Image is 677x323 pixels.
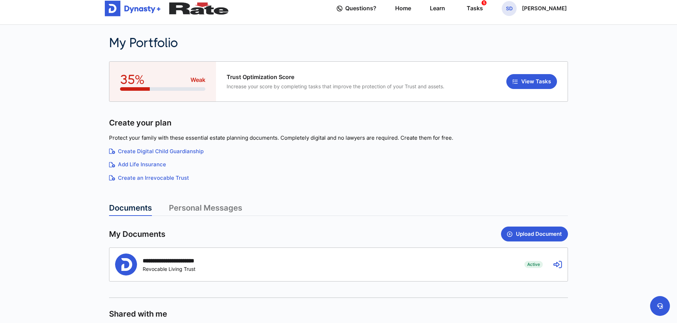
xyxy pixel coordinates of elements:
[169,203,242,216] a: Personal Messages
[345,2,376,15] span: Questions?
[502,1,517,16] span: SD
[524,261,543,268] span: Active
[120,72,144,87] span: 35%
[501,227,568,241] button: Upload Document
[109,35,449,51] h2: My Portfolio
[522,6,567,11] p: [PERSON_NAME]
[109,203,152,216] a: Documents
[169,2,228,15] img: Partner Logo
[227,83,444,89] span: Increase your score by completing tasks that improve the protection of your Trust and assets.
[109,229,165,239] span: My Documents
[109,147,568,156] a: Create Digital Child Guardianship
[502,1,567,16] button: SD[PERSON_NAME]
[506,74,557,89] button: View Tasks
[109,118,171,128] span: Create your plan
[105,1,164,16] img: Get started for free with Dynasty Trust Company
[482,0,487,5] span: 5
[227,74,444,80] span: Trust Optimization Score
[467,2,483,15] div: Tasks
[115,254,137,275] img: Person
[109,174,568,182] a: Create an Irrevocable Trust
[190,76,205,84] span: Weak
[109,309,167,319] span: Shared with me
[143,266,205,272] div: Revocable Living Trust
[109,134,568,142] p: Protect your family with these essential estate planning documents. Completely digital and no law...
[105,1,228,16] a: Get started for free with Dynasty Trust CompanyPartner Logo
[109,161,568,169] a: Add Life Insurance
